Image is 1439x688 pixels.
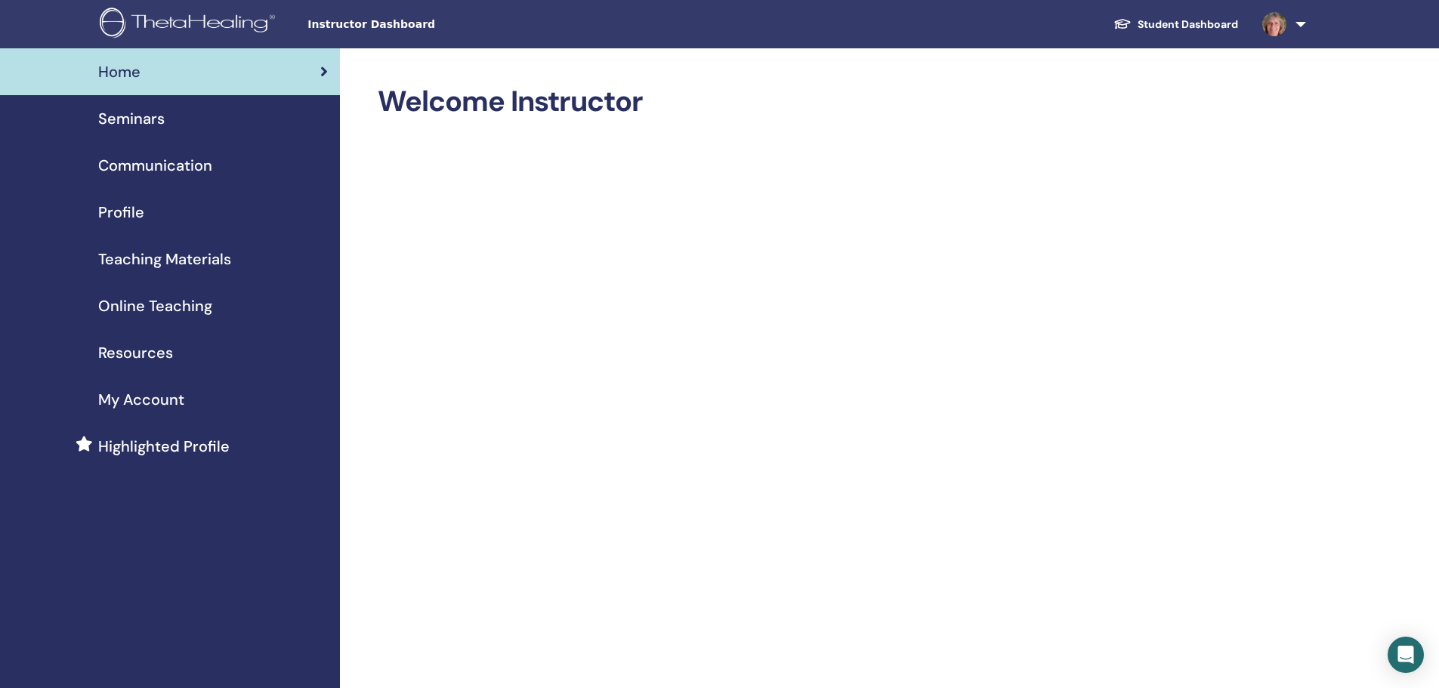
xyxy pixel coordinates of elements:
[98,435,230,458] span: Highlighted Profile
[98,60,141,83] span: Home
[98,107,165,130] span: Seminars
[1113,17,1132,30] img: graduation-cap-white.svg
[100,8,280,42] img: logo.png
[307,17,534,32] span: Instructor Dashboard
[98,341,173,364] span: Resources
[98,154,212,177] span: Communication
[1388,637,1424,673] div: Open Intercom Messenger
[98,295,212,317] span: Online Teaching
[98,248,231,270] span: Teaching Materials
[98,388,184,411] span: My Account
[1262,12,1286,36] img: default.jpg
[98,201,144,224] span: Profile
[1101,11,1250,39] a: Student Dashboard
[378,85,1283,119] h2: Welcome Instructor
